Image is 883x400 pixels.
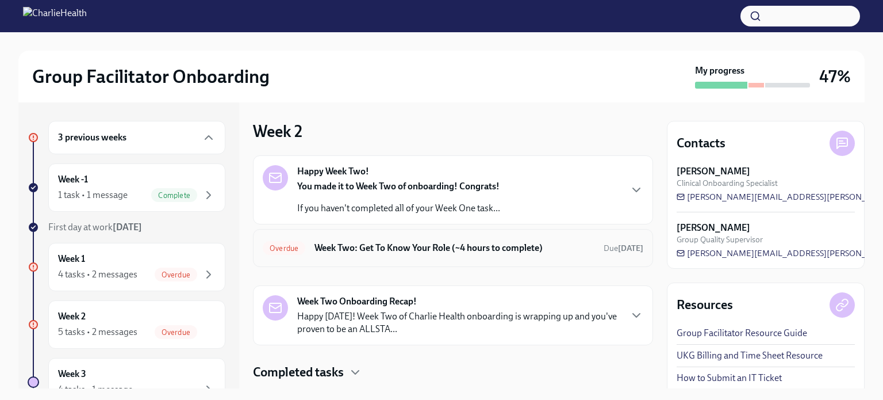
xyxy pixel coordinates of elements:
[695,64,744,77] strong: My progress
[677,222,750,234] strong: [PERSON_NAME]
[58,326,137,338] div: 5 tasks • 2 messages
[677,372,782,384] a: How to Submit an IT Ticket
[677,234,763,245] span: Group Quality Supervisor
[28,163,225,212] a: Week -11 task • 1 messageComplete
[677,135,725,152] h4: Contacts
[618,243,643,253] strong: [DATE]
[58,268,137,281] div: 4 tasks • 2 messages
[155,271,197,279] span: Overdue
[58,383,133,396] div: 4 tasks • 1 message
[58,253,85,265] h6: Week 1
[677,296,733,314] h4: Resources
[28,300,225,349] a: Week 25 tasks • 2 messagesOverdue
[58,131,126,144] h6: 3 previous weeks
[297,202,500,215] p: If you haven't completed all of your Week One task...
[58,368,86,380] h6: Week 3
[58,173,88,186] h6: Week -1
[151,191,197,200] span: Complete
[48,121,225,154] div: 3 previous weeks
[677,178,778,189] span: Clinical Onboarding Specialist
[819,66,851,87] h3: 47%
[604,243,643,253] span: Due
[253,364,344,381] h4: Completed tasks
[263,239,643,257] a: OverdueWeek Two: Get To Know Your Role (~4 hours to complete)Due[DATE]
[604,243,643,254] span: September 22nd, 2025 09:00
[113,222,142,233] strong: [DATE]
[28,243,225,291] a: Week 14 tasks • 2 messagesOverdue
[32,65,270,88] h2: Group Facilitator Onboarding
[58,189,128,201] div: 1 task • 1 message
[677,165,750,178] strong: [PERSON_NAME]
[58,310,86,323] h6: Week 2
[297,181,500,192] strong: You made it to Week Two of onboarding! Congrats!
[297,310,620,336] p: Happy [DATE]! Week Two of Charlie Health onboarding is wrapping up and you've proven to be an ALL...
[263,244,305,253] span: Overdue
[677,327,807,340] a: Group Facilitator Resource Guide
[677,349,823,362] a: UKG Billing and Time Sheet Resource
[253,121,302,142] h3: Week 2
[297,165,369,178] strong: Happy Week Two!
[48,222,142,233] span: First day at work
[297,295,417,308] strong: Week Two Onboarding Recap!
[155,328,197,337] span: Overdue
[28,221,225,234] a: First day at work[DATE]
[23,7,87,25] img: CharlieHealth
[253,364,653,381] div: Completed tasks
[314,242,594,254] h6: Week Two: Get To Know Your Role (~4 hours to complete)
